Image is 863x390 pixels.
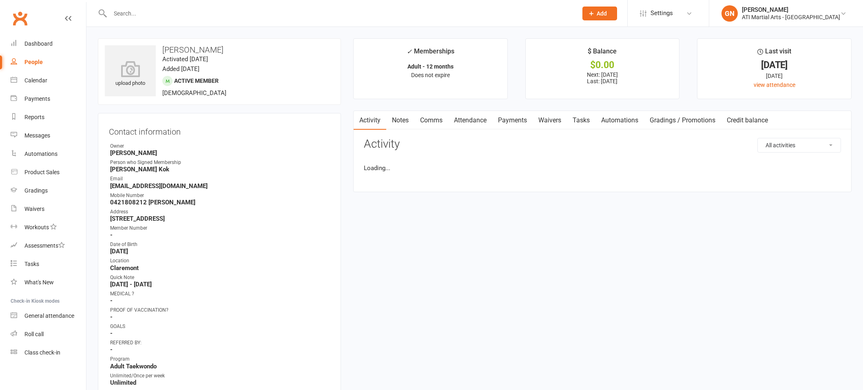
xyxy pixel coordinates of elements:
a: Calendar [11,71,86,90]
div: Mobile Number [110,192,330,199]
div: [DATE] [705,61,844,69]
div: Tasks [24,261,39,267]
a: Reports [11,108,86,126]
strong: [PERSON_NAME] Kok [110,166,330,173]
a: Gradings [11,182,86,200]
strong: [DATE] - [DATE] [110,281,330,288]
span: Settings [651,4,673,22]
a: What's New [11,273,86,292]
a: Payments [11,90,86,108]
a: Dashboard [11,35,86,53]
div: Gradings [24,187,48,194]
time: Activated [DATE] [162,55,208,63]
strong: - [110,346,330,353]
div: MEDICAL ? [110,290,330,298]
h3: Activity [364,138,841,151]
strong: - [110,297,330,304]
div: ATI Martial Arts - [GEOGRAPHIC_DATA] [742,13,840,21]
div: $ Balance [588,46,617,61]
div: REFERRED BY: [110,339,330,347]
a: Attendance [448,111,492,130]
li: Loading... [364,163,841,173]
div: People [24,59,43,65]
a: Messages [11,126,86,145]
a: Automations [11,145,86,163]
strong: 0421808212 [PERSON_NAME] [110,199,330,206]
a: Clubworx [10,8,30,29]
a: Waivers [11,200,86,218]
div: Automations [24,151,58,157]
div: Address [110,208,330,216]
div: Workouts [24,224,49,230]
div: Calendar [24,77,47,84]
div: Class check-in [24,349,60,356]
div: Unlimited/Once per week [110,372,330,380]
strong: [PERSON_NAME] [110,149,330,157]
div: Payments [24,95,50,102]
div: Last visit [757,46,791,61]
strong: - [110,330,330,337]
a: Workouts [11,218,86,237]
strong: Claremont [110,264,330,272]
a: Product Sales [11,163,86,182]
a: Comms [414,111,448,130]
div: Product Sales [24,169,60,175]
i: ✓ [407,48,412,55]
div: [DATE] [705,71,844,80]
p: Next: [DATE] Last: [DATE] [533,71,672,84]
a: General attendance kiosk mode [11,307,86,325]
div: What's New [24,279,54,286]
a: Notes [386,111,414,130]
input: Search... [108,8,572,19]
a: Tasks [11,255,86,273]
h3: [PERSON_NAME] [105,45,334,54]
div: Roll call [24,331,44,337]
span: Does not expire [411,72,450,78]
strong: - [110,313,330,321]
div: Owner [110,142,330,150]
div: General attendance [24,312,74,319]
div: GOALS [110,323,330,330]
div: Email [110,175,330,183]
div: Location [110,257,330,265]
div: Memberships [407,46,454,61]
span: Active member [174,78,219,84]
a: Assessments [11,237,86,255]
div: Program [110,355,330,363]
a: Automations [595,111,644,130]
strong: [EMAIL_ADDRESS][DOMAIN_NAME] [110,182,330,190]
div: Date of Birth [110,241,330,248]
span: Add [597,10,607,17]
a: Tasks [567,111,595,130]
span: [DEMOGRAPHIC_DATA] [162,89,226,97]
div: Messages [24,132,50,139]
strong: [DATE] [110,248,330,255]
strong: Adult - 12 months [407,63,454,70]
a: Gradings / Promotions [644,111,721,130]
div: [PERSON_NAME] [742,6,840,13]
strong: Unlimited [110,379,330,386]
a: Credit balance [721,111,774,130]
div: Waivers [24,206,44,212]
strong: Adult Taekwondo [110,363,330,370]
a: Waivers [533,111,567,130]
div: Quick Note [110,274,330,281]
div: Dashboard [24,40,53,47]
a: Activity [354,111,386,130]
h3: Contact information [109,124,330,136]
div: Person who Signed Membership [110,159,330,166]
div: PROOF OF VACCINATION? [110,306,330,314]
div: GN [721,5,738,22]
div: upload photo [105,61,156,88]
div: Member Number [110,224,330,232]
a: Payments [492,111,533,130]
div: $0.00 [533,61,672,69]
time: Added [DATE] [162,65,199,73]
a: view attendance [754,82,795,88]
div: Assessments [24,242,65,249]
a: People [11,53,86,71]
button: Add [582,7,617,20]
a: Class kiosk mode [11,343,86,362]
strong: [STREET_ADDRESS] [110,215,330,222]
a: Roll call [11,325,86,343]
